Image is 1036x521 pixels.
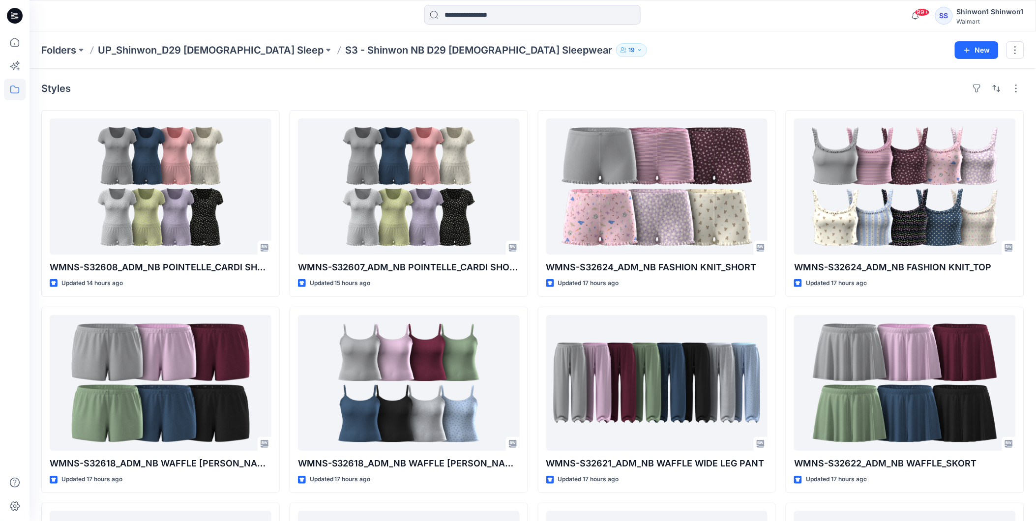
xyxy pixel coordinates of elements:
[794,260,1016,274] p: WMNS-S32624_ADM_NB FASHION KNIT_TOP
[546,315,768,451] a: WMNS-S32621_ADM_NB WAFFLE WIDE LEG PANT
[935,7,953,25] div: SS
[50,457,271,470] p: WMNS-S32618_ADM_NB WAFFLE [PERSON_NAME] (SHORT)
[628,45,635,56] p: 19
[298,315,520,451] a: WMNS-S32618_ADM_NB WAFFLE CAMI SHORT (TOP)
[616,43,647,57] button: 19
[957,18,1024,25] div: Walmart
[558,278,619,289] p: Updated 17 hours ago
[806,474,867,485] p: Updated 17 hours ago
[915,8,930,16] span: 99+
[955,41,999,59] button: New
[41,43,76,57] a: Folders
[345,43,612,57] p: S3 - Shinwon NB D29 [DEMOGRAPHIC_DATA] Sleepwear
[50,118,271,255] a: WMNS-S32608_ADM_NB POINTELLE_CARDI SHORT SET (OPT 2)
[558,474,619,485] p: Updated 17 hours ago
[50,315,271,451] a: WMNS-S32618_ADM_NB WAFFLE CAMI SHORT (SHORT)
[298,260,520,274] p: WMNS-S32607_ADM_NB POINTELLE_CARDI SHORT SET (OPT 1)
[310,278,371,289] p: Updated 15 hours ago
[50,260,271,274] p: WMNS-S32608_ADM_NB POINTELLE_CARDI SHORT SET (OPT 2)
[794,315,1016,451] a: WMNS-S32622_ADM_NB WAFFLE_SKORT
[298,457,520,470] p: WMNS-S32618_ADM_NB WAFFLE [PERSON_NAME] (TOP)
[98,43,324,57] a: UP_Shinwon_D29 [DEMOGRAPHIC_DATA] Sleep
[298,118,520,255] a: WMNS-S32607_ADM_NB POINTELLE_CARDI SHORT SET (OPT 1)
[794,118,1016,255] a: WMNS-S32624_ADM_NB FASHION KNIT_TOP
[41,83,71,94] h4: Styles
[794,457,1016,470] p: WMNS-S32622_ADM_NB WAFFLE_SKORT
[546,260,768,274] p: WMNS-S32624_ADM_NB FASHION KNIT_SHORT
[61,278,123,289] p: Updated 14 hours ago
[310,474,371,485] p: Updated 17 hours ago
[61,474,122,485] p: Updated 17 hours ago
[957,6,1024,18] div: Shinwon1 Shinwon1
[806,278,867,289] p: Updated 17 hours ago
[546,457,768,470] p: WMNS-S32621_ADM_NB WAFFLE WIDE LEG PANT
[546,118,768,255] a: WMNS-S32624_ADM_NB FASHION KNIT_SHORT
